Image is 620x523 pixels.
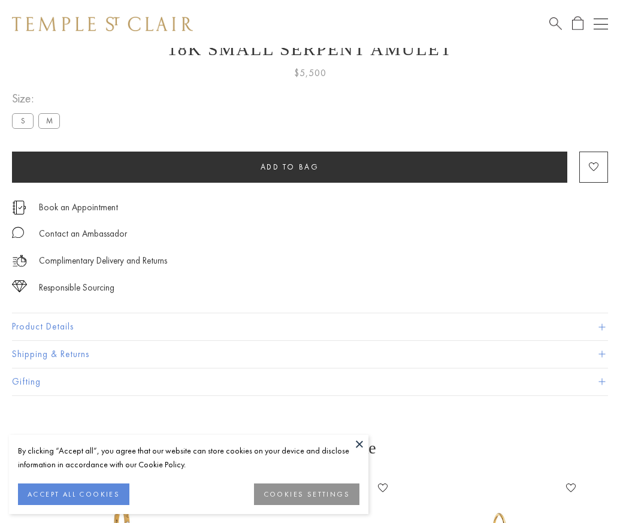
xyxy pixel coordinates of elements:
[12,341,608,368] button: Shipping & Returns
[261,162,319,172] span: Add to bag
[18,444,359,471] div: By clicking “Accept all”, you agree that our website can store cookies on your device and disclos...
[254,483,359,505] button: COOKIES SETTINGS
[12,17,193,31] img: Temple St. Clair
[12,39,608,59] h1: 18K Small Serpent Amulet
[12,152,567,183] button: Add to bag
[12,226,24,238] img: MessageIcon-01_2.svg
[18,483,129,505] button: ACCEPT ALL COOKIES
[594,17,608,31] button: Open navigation
[38,113,60,128] label: M
[39,201,118,214] a: Book an Appointment
[12,89,65,108] span: Size:
[12,253,27,268] img: icon_delivery.svg
[572,16,583,31] a: Open Shopping Bag
[12,113,34,128] label: S
[12,313,608,340] button: Product Details
[39,253,167,268] p: Complimentary Delivery and Returns
[12,280,27,292] img: icon_sourcing.svg
[39,226,127,241] div: Contact an Ambassador
[39,280,114,295] div: Responsible Sourcing
[294,65,326,81] span: $5,500
[12,368,608,395] button: Gifting
[12,201,26,214] img: icon_appointment.svg
[549,16,562,31] a: Search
